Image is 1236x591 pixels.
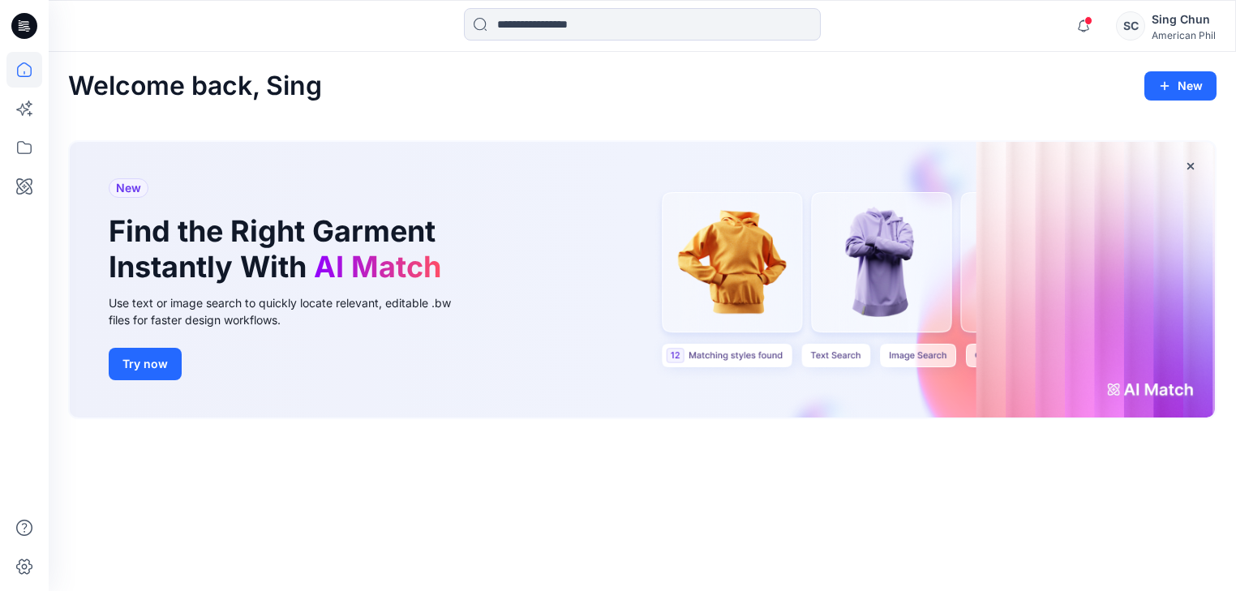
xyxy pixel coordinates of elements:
button: New [1144,71,1217,101]
button: Try now [109,348,182,380]
h1: Find the Right Garment Instantly With [109,214,449,284]
h2: Welcome back, Sing [68,71,322,101]
div: Use text or image search to quickly locate relevant, editable .bw files for faster design workflows. [109,294,474,328]
div: SC [1116,11,1145,41]
span: AI Match [314,249,441,285]
div: American Phil [1152,29,1216,41]
div: Sing Chun [1152,10,1216,29]
span: New [116,178,141,198]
